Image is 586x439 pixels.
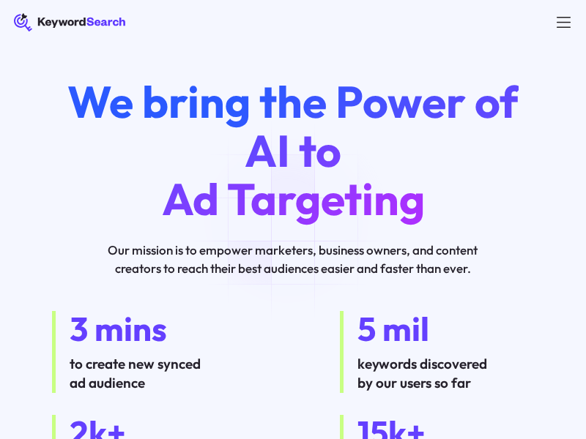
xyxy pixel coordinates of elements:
div: to create new synced ad audience [70,354,246,393]
div: keywords discovered by our users so far [357,354,534,393]
div: 3 mins [70,311,246,348]
span: We bring the Power of AI to Ad Targeting [67,73,519,227]
div: 5 mil [357,311,534,348]
p: Our mission is to empower marketers, business owners, and content creators to reach their best au... [85,241,501,278]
